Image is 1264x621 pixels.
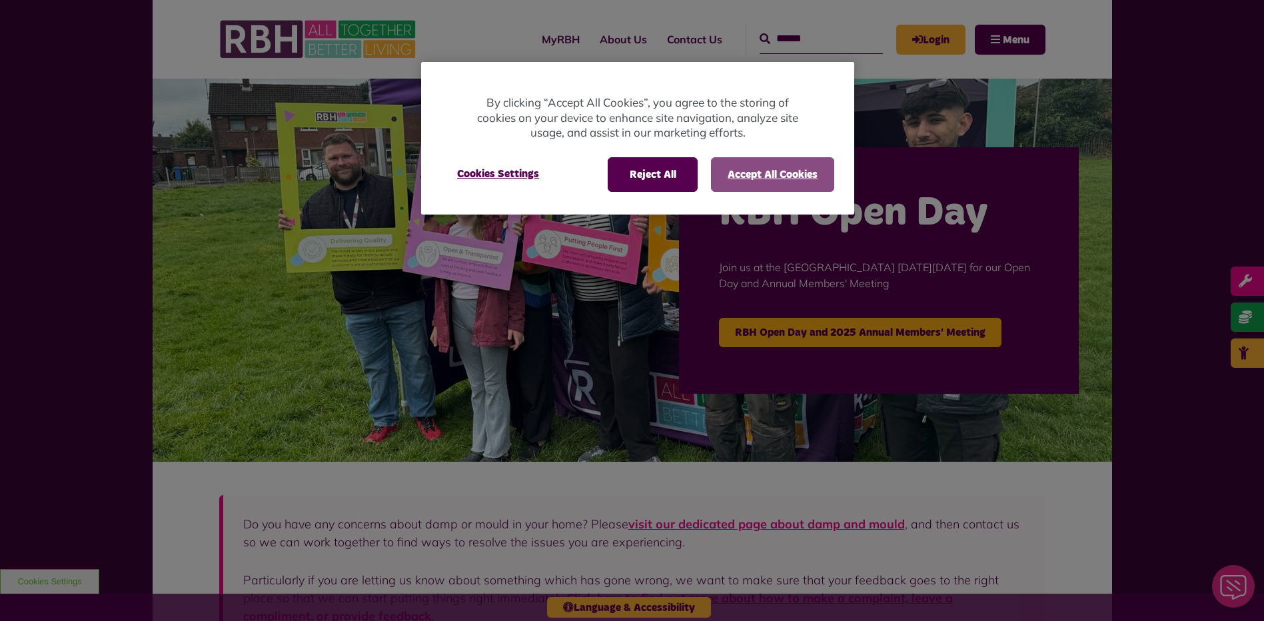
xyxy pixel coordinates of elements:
div: Privacy [421,62,854,215]
div: Cookie banner [421,62,854,215]
button: Cookies Settings [441,157,555,191]
div: Close Web Assistant [8,4,51,47]
p: By clicking “Accept All Cookies”, you agree to the storing of cookies on your device to enhance s... [474,95,801,141]
button: Reject All [608,157,698,192]
button: Accept All Cookies [711,157,834,192]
